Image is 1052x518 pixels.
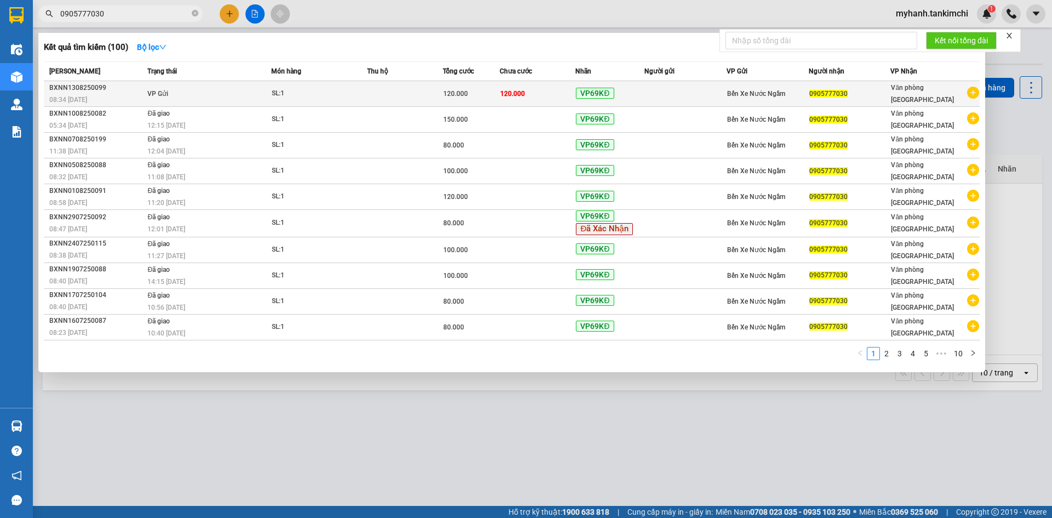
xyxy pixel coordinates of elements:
[272,244,354,256] div: SL: 1
[443,90,468,98] span: 120.000
[49,315,144,327] div: BXNN1607250087
[809,90,848,98] span: 0905777030
[147,225,185,233] span: 12:01 [DATE]
[49,67,100,75] span: [PERSON_NAME]
[576,295,614,306] span: VP69KĐ
[1005,32,1013,39] span: close
[147,187,170,195] span: Đã giao
[854,347,867,360] button: left
[857,350,864,356] span: left
[49,160,144,171] div: BXNN0508250088
[809,167,848,175] span: 0905777030
[891,187,954,207] span: Văn phòng [GEOGRAPHIC_DATA]
[809,141,848,149] span: 0905777030
[11,71,22,83] img: warehouse-icon
[576,210,614,221] span: VP69KĐ
[950,347,967,360] li: 10
[49,212,144,223] div: BXNN2907250092
[137,43,167,52] strong: Bộ lọc
[49,289,144,301] div: BXNN1707250104
[49,238,144,249] div: BXNN2407250115
[576,243,614,254] span: VP69KĐ
[967,347,980,360] button: right
[60,8,190,20] input: Tìm tên, số ĐT hoặc mã đơn
[11,126,22,138] img: solution-icon
[967,164,979,176] span: plus-circle
[967,217,979,229] span: plus-circle
[727,116,785,123] span: Bến Xe Nước Ngầm
[272,113,354,126] div: SL: 1
[644,67,674,75] span: Người gửi
[967,87,979,99] span: plus-circle
[12,495,22,505] span: message
[49,199,87,207] span: 08:58 [DATE]
[576,223,633,235] span: Đã Xác Nhận
[49,173,87,181] span: 08:32 [DATE]
[933,347,950,360] span: •••
[49,277,87,285] span: 08:40 [DATE]
[49,134,144,145] div: BXNN0708250199
[809,323,848,331] span: 0905777030
[727,90,785,98] span: Bến Xe Nước Ngầm
[967,112,979,124] span: plus-circle
[727,141,785,149] span: Bến Xe Nước Ngầm
[192,10,198,16] span: close-circle
[443,167,468,175] span: 100.000
[891,110,954,129] span: Văn phòng [GEOGRAPHIC_DATA]
[12,446,22,456] span: question-circle
[894,348,906,360] a: 3
[49,147,87,155] span: 11:38 [DATE]
[967,190,979,202] span: plus-circle
[576,113,614,124] span: VP69KĐ
[9,7,24,24] img: logo-vxr
[809,246,848,253] span: 0905777030
[575,67,591,75] span: Nhãn
[443,298,464,305] span: 80.000
[967,294,979,306] span: plus-circle
[49,264,144,275] div: BXNN1907250088
[727,246,785,254] span: Bến Xe Nước Ngầm
[926,32,997,49] button: Kết nối tổng đài
[147,147,185,155] span: 12:04 [DATE]
[500,90,525,98] span: 120.000
[443,116,468,123] span: 150.000
[919,347,933,360] li: 5
[49,82,144,94] div: BXNN1308250099
[809,297,848,305] span: 0905777030
[881,348,893,360] a: 2
[147,173,185,181] span: 11:08 [DATE]
[272,217,354,229] div: SL: 1
[951,348,966,360] a: 10
[727,219,785,227] span: Bến Xe Nước Ngầm
[880,347,893,360] li: 2
[967,320,979,332] span: plus-circle
[727,193,785,201] span: Bến Xe Nước Ngầm
[576,191,614,202] span: VP69KĐ
[576,139,614,150] span: VP69KĐ
[147,67,177,75] span: Trạng thái
[147,329,185,337] span: 10:40 [DATE]
[147,240,170,248] span: Đã giao
[147,317,170,325] span: Đã giao
[809,193,848,201] span: 0905777030
[147,213,170,221] span: Đã giao
[443,246,468,254] span: 100.000
[935,35,988,47] span: Kết nối tổng đài
[867,348,879,360] a: 1
[147,304,185,311] span: 10:56 [DATE]
[272,191,354,203] div: SL: 1
[809,116,848,123] span: 0905777030
[576,165,614,176] span: VP69KĐ
[147,135,170,143] span: Đã giao
[192,9,198,19] span: close-circle
[128,38,175,56] button: Bộ lọcdown
[891,161,954,181] span: Văn phòng [GEOGRAPHIC_DATA]
[49,185,144,197] div: BXNN0108250091
[576,88,614,99] span: VP69KĐ
[147,266,170,274] span: Đã giao
[809,67,844,75] span: Người nhận
[272,88,354,100] div: SL: 1
[725,32,917,49] input: Nhập số tổng đài
[147,252,185,260] span: 11:27 [DATE]
[500,67,532,75] span: Chưa cước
